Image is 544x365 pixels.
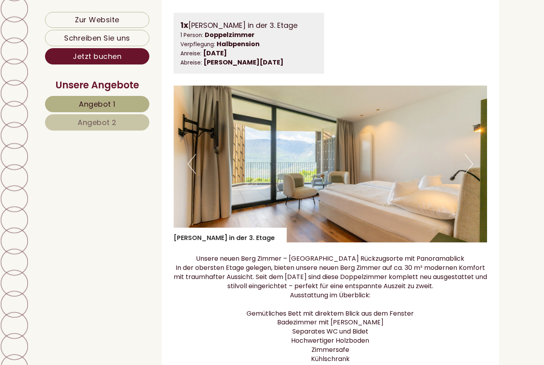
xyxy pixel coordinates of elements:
div: [PERSON_NAME] in der 3. Etage [180,20,318,31]
b: Doppelzimmer [205,30,254,39]
b: [PERSON_NAME][DATE] [204,58,284,67]
small: 1 Person: [180,31,203,39]
div: Hotel Tenz [12,25,138,31]
b: [DATE] [203,49,227,58]
a: Zur Website [45,12,149,28]
button: Next [465,154,473,174]
small: 12:59 [12,40,138,46]
button: Senden [261,207,314,224]
img: image [174,86,487,242]
a: Jetzt buchen [45,48,149,64]
a: Schreiben Sie uns [45,30,149,46]
div: Unsere Angebote [45,78,149,92]
b: 1x [180,20,188,31]
button: Previous [188,154,196,174]
div: Guten Tag, wie können wir Ihnen helfen? [6,23,142,47]
div: Donnerstag [131,6,184,19]
span: Angebot 2 [78,117,117,127]
small: Anreise: [180,50,202,57]
small: Abreise: [180,59,202,66]
b: Halbpension [217,39,260,49]
div: [PERSON_NAME] in der 3. Etage [174,228,287,243]
small: Verpflegung: [180,41,215,48]
span: Angebot 1 [79,99,115,109]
